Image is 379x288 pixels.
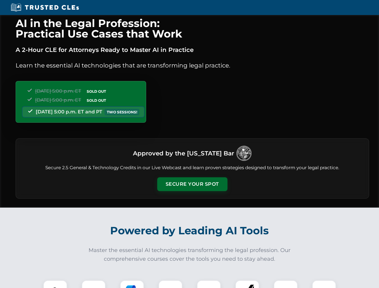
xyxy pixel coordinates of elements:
button: Secure Your Spot [157,177,227,191]
p: Learn the essential AI technologies that are transforming legal practice. [16,61,369,70]
h1: AI in the Legal Profession: Practical Use Cases that Work [16,18,369,39]
p: Master the essential AI technologies transforming the legal profession. Our comprehensive courses... [85,246,295,263]
h3: Approved by the [US_STATE] Bar [133,148,234,159]
img: Trusted CLEs [9,3,81,12]
span: [DATE] 5:00 p.m. ET [35,97,81,103]
p: A 2-Hour CLE for Attorneys Ready to Master AI in Practice [16,45,369,55]
span: SOLD OUT [85,97,108,103]
img: Logo [236,146,251,161]
h2: Powered by Leading AI Tools [23,220,356,241]
p: Secure 2.5 General & Technology Credits in our Live Webcast and learn proven strategies designed ... [23,164,362,171]
span: SOLD OUT [85,88,108,94]
span: [DATE] 5:00 p.m. ET [35,88,81,94]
